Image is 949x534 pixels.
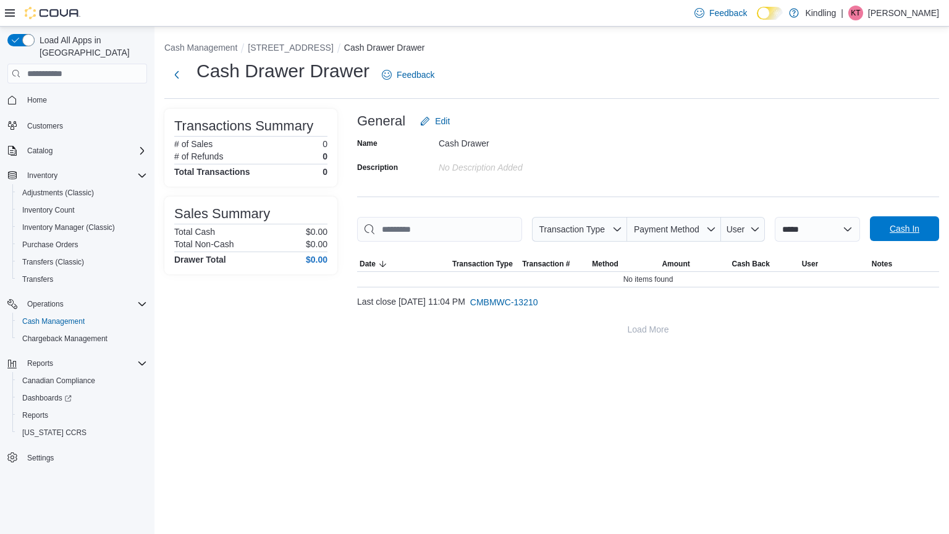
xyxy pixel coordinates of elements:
[851,6,860,20] span: KT
[12,271,152,288] button: Transfers
[174,255,226,265] h4: Drawer Total
[17,220,120,235] a: Inventory Manager (Classic)
[848,6,863,20] div: Kathleen Tai
[17,314,90,329] a: Cash Management
[799,256,869,271] button: User
[2,355,152,372] button: Reports
[25,7,80,19] img: Cova
[7,86,147,499] nav: Complex example
[17,373,147,388] span: Canadian Compliance
[17,237,83,252] a: Purchase Orders
[357,163,398,172] label: Description
[22,240,78,250] span: Purchase Orders
[323,167,327,177] h4: 0
[2,91,152,109] button: Home
[22,119,68,133] a: Customers
[360,259,376,269] span: Date
[174,139,213,149] h6: # of Sales
[870,216,939,241] button: Cash In
[17,373,100,388] a: Canadian Compliance
[22,188,94,198] span: Adjustments (Classic)
[802,259,819,269] span: User
[2,449,152,467] button: Settings
[22,316,85,326] span: Cash Management
[27,358,53,368] span: Reports
[17,391,147,405] span: Dashboards
[27,453,54,463] span: Settings
[17,255,147,269] span: Transfers (Classic)
[344,43,425,53] button: Cash Drawer Drawer
[17,185,99,200] a: Adjustments (Classic)
[634,224,699,234] span: Payment Method
[12,407,152,424] button: Reports
[522,259,570,269] span: Transaction #
[377,62,439,87] a: Feedback
[17,425,147,440] span: Washington CCRS
[164,62,189,87] button: Next
[709,7,747,19] span: Feedback
[2,167,152,184] button: Inventory
[17,408,147,423] span: Reports
[592,259,618,269] span: Method
[17,220,147,235] span: Inventory Manager (Classic)
[17,425,91,440] a: [US_STATE] CCRS
[27,146,53,156] span: Catalog
[12,184,152,201] button: Adjustments (Classic)
[22,205,75,215] span: Inventory Count
[439,158,604,172] div: No Description added
[435,115,450,127] span: Edit
[869,256,939,271] button: Notes
[17,237,147,252] span: Purchase Orders
[12,330,152,347] button: Chargeback Management
[306,255,327,265] h4: $0.00
[27,95,47,105] span: Home
[841,6,843,20] p: |
[174,167,250,177] h4: Total Transactions
[22,297,147,311] span: Operations
[22,222,115,232] span: Inventory Manager (Classic)
[22,117,147,133] span: Customers
[439,133,604,148] div: Cash Drawer
[732,259,770,269] span: Cash Back
[628,323,669,336] span: Load More
[22,451,59,465] a: Settings
[174,239,234,249] h6: Total Non-Cash
[12,389,152,407] a: Dashboards
[12,424,152,441] button: [US_STATE] CCRS
[17,272,58,287] a: Transfers
[17,272,147,287] span: Transfers
[757,7,783,20] input: Dark Mode
[17,314,147,329] span: Cash Management
[659,256,729,271] button: Amount
[868,6,939,20] p: [PERSON_NAME]
[357,114,405,129] h3: General
[17,203,80,218] a: Inventory Count
[890,222,919,235] span: Cash In
[22,168,147,183] span: Inventory
[22,428,86,438] span: [US_STATE] CCRS
[22,143,57,158] button: Catalog
[22,257,84,267] span: Transfers (Classic)
[627,217,721,242] button: Payment Method
[12,313,152,330] button: Cash Management
[12,201,152,219] button: Inventory Count
[357,256,450,271] button: Date
[872,259,892,269] span: Notes
[196,59,369,83] h1: Cash Drawer Drawer
[452,259,513,269] span: Transaction Type
[17,203,147,218] span: Inventory Count
[470,296,538,308] span: CMBMWC-13210
[35,34,147,59] span: Load All Apps in [GEOGRAPHIC_DATA]
[27,299,64,309] span: Operations
[727,224,745,234] span: User
[174,227,215,237] h6: Total Cash
[539,224,605,234] span: Transaction Type
[164,43,237,53] button: Cash Management
[357,317,939,342] button: Load More
[22,393,72,403] span: Dashboards
[589,256,659,271] button: Method
[357,217,522,242] input: This is a search bar. As you type, the results lower in the page will automatically filter.
[22,274,53,284] span: Transfers
[357,138,377,148] label: Name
